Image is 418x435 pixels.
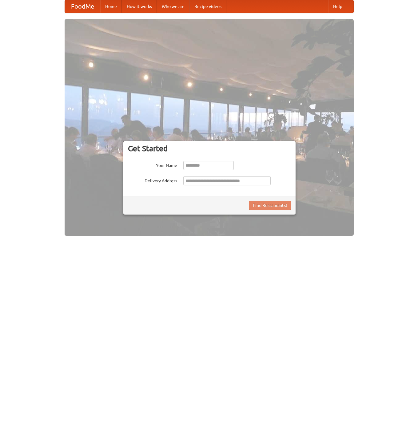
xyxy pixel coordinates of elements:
[128,176,177,184] label: Delivery Address
[100,0,122,13] a: Home
[189,0,226,13] a: Recipe videos
[328,0,347,13] a: Help
[249,201,291,210] button: Find Restaurants!
[128,161,177,168] label: Your Name
[157,0,189,13] a: Who we are
[65,0,100,13] a: FoodMe
[128,144,291,153] h3: Get Started
[122,0,157,13] a: How it works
